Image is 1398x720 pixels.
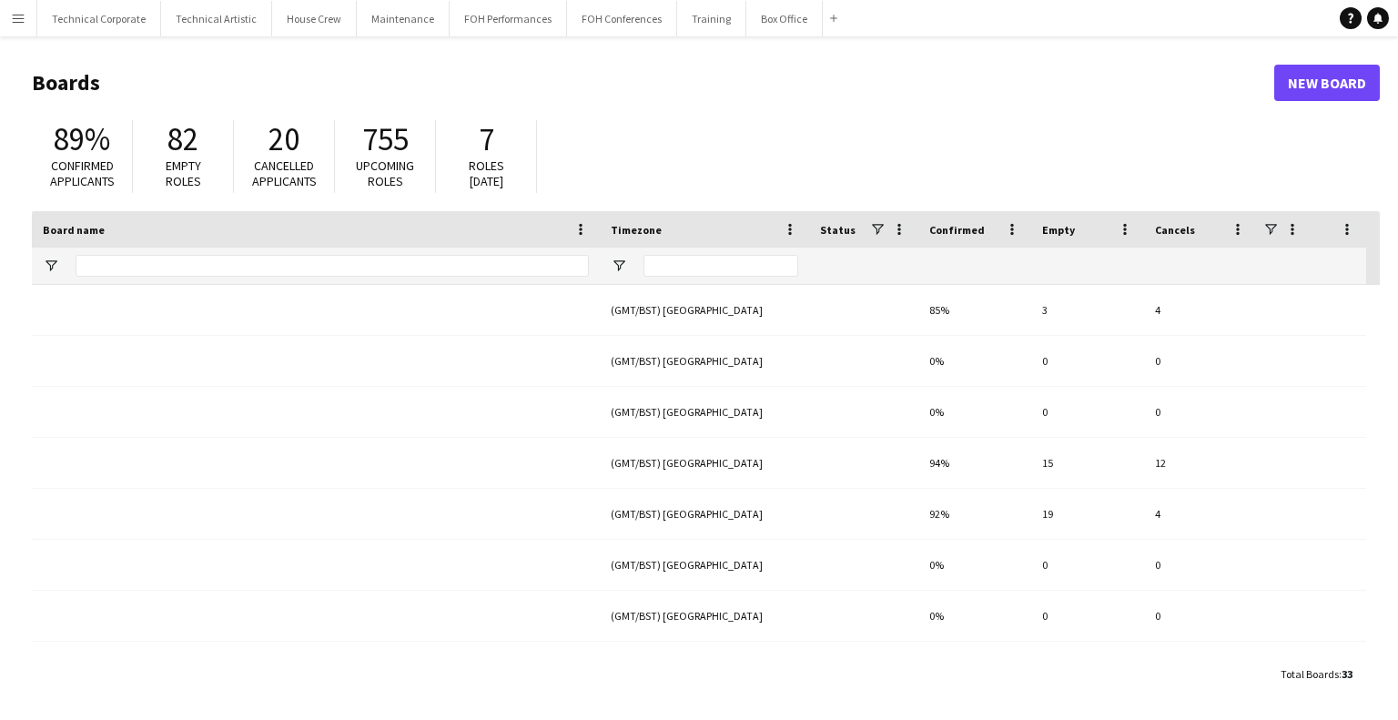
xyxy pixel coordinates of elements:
[600,438,809,488] div: (GMT/BST) [GEOGRAPHIC_DATA]
[479,119,494,159] span: 7
[1031,438,1144,488] div: 15
[918,438,1031,488] div: 94%
[54,119,110,159] span: 89%
[600,285,809,335] div: (GMT/BST) [GEOGRAPHIC_DATA]
[252,157,317,189] span: Cancelled applicants
[1281,667,1339,681] span: Total Boards
[1144,387,1257,437] div: 0
[600,387,809,437] div: (GMT/BST) [GEOGRAPHIC_DATA]
[1144,438,1257,488] div: 12
[567,1,677,36] button: FOH Conferences
[76,255,589,277] input: Board name Filter Input
[469,157,504,189] span: Roles [DATE]
[918,540,1031,590] div: 0%
[43,258,59,274] button: Open Filter Menu
[600,336,809,386] div: (GMT/BST) [GEOGRAPHIC_DATA]
[1155,223,1195,237] span: Cancels
[1031,591,1144,641] div: 0
[450,1,567,36] button: FOH Performances
[161,1,272,36] button: Technical Artistic
[37,1,161,36] button: Technical Corporate
[611,258,627,274] button: Open Filter Menu
[1042,223,1075,237] span: Empty
[32,69,1274,96] h1: Boards
[918,489,1031,539] div: 92%
[820,223,856,237] span: Status
[600,540,809,590] div: (GMT/BST) [GEOGRAPHIC_DATA]
[1144,489,1257,539] div: 4
[600,642,809,692] div: (GMT/BST) [GEOGRAPHIC_DATA]
[357,1,450,36] button: Maintenance
[1144,642,1257,692] div: 0
[643,255,798,277] input: Timezone Filter Input
[272,1,357,36] button: House Crew
[918,336,1031,386] div: 0%
[746,1,823,36] button: Box Office
[677,1,746,36] button: Training
[918,387,1031,437] div: 0%
[1144,285,1257,335] div: 4
[1144,591,1257,641] div: 0
[611,223,662,237] span: Timezone
[1031,642,1144,692] div: 31
[600,591,809,641] div: (GMT/BST) [GEOGRAPHIC_DATA]
[356,157,414,189] span: Upcoming roles
[1031,489,1144,539] div: 19
[1342,667,1352,681] span: 33
[167,119,198,159] span: 82
[50,157,115,189] span: Confirmed applicants
[1031,540,1144,590] div: 0
[1031,336,1144,386] div: 0
[1281,656,1352,692] div: :
[600,489,809,539] div: (GMT/BST) [GEOGRAPHIC_DATA]
[1144,540,1257,590] div: 0
[918,591,1031,641] div: 0%
[1031,387,1144,437] div: 0
[929,223,985,237] span: Confirmed
[362,119,409,159] span: 755
[1144,336,1257,386] div: 0
[43,223,105,237] span: Board name
[1274,65,1380,101] a: New Board
[918,285,1031,335] div: 85%
[1031,285,1144,335] div: 3
[268,119,299,159] span: 20
[918,642,1031,692] div: 51%
[166,157,201,189] span: Empty roles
